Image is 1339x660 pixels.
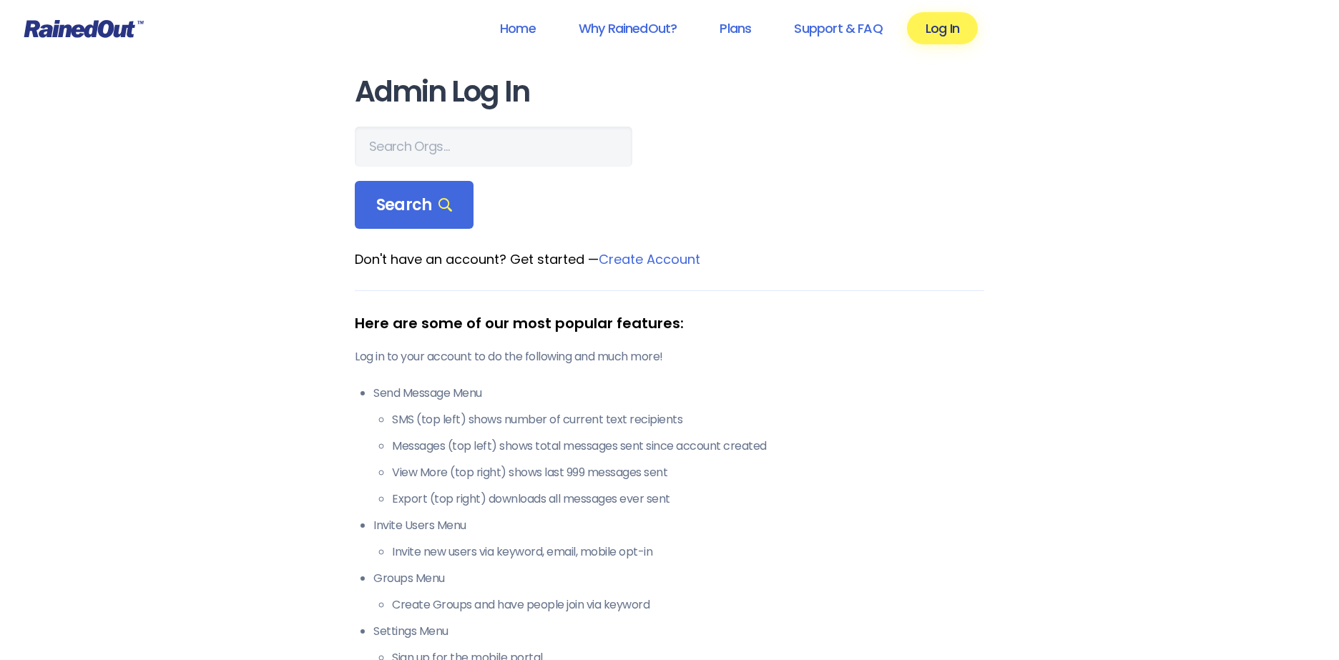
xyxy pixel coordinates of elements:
p: Log in to your account to do the following and much more! [355,348,984,365]
span: Search [376,195,452,215]
li: View More (top right) shows last 999 messages sent [392,464,984,481]
a: Create Account [599,250,700,268]
a: Home [481,12,554,44]
li: SMS (top left) shows number of current text recipients [392,411,984,428]
li: Invite Users Menu [373,517,984,561]
div: Here are some of our most popular features: [355,312,984,334]
a: Plans [701,12,770,44]
li: Messages (top left) shows total messages sent since account created [392,438,984,455]
li: Export (top right) downloads all messages ever sent [392,491,984,508]
li: Create Groups and have people join via keyword [392,596,984,614]
li: Send Message Menu [373,385,984,508]
div: Search [355,181,474,230]
input: Search Orgs… [355,127,632,167]
h1: Admin Log In [355,76,984,108]
a: Log In [907,12,978,44]
a: Why RainedOut? [560,12,696,44]
li: Groups Menu [373,570,984,614]
a: Support & FAQ [775,12,901,44]
li: Invite new users via keyword, email, mobile opt-in [392,543,984,561]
